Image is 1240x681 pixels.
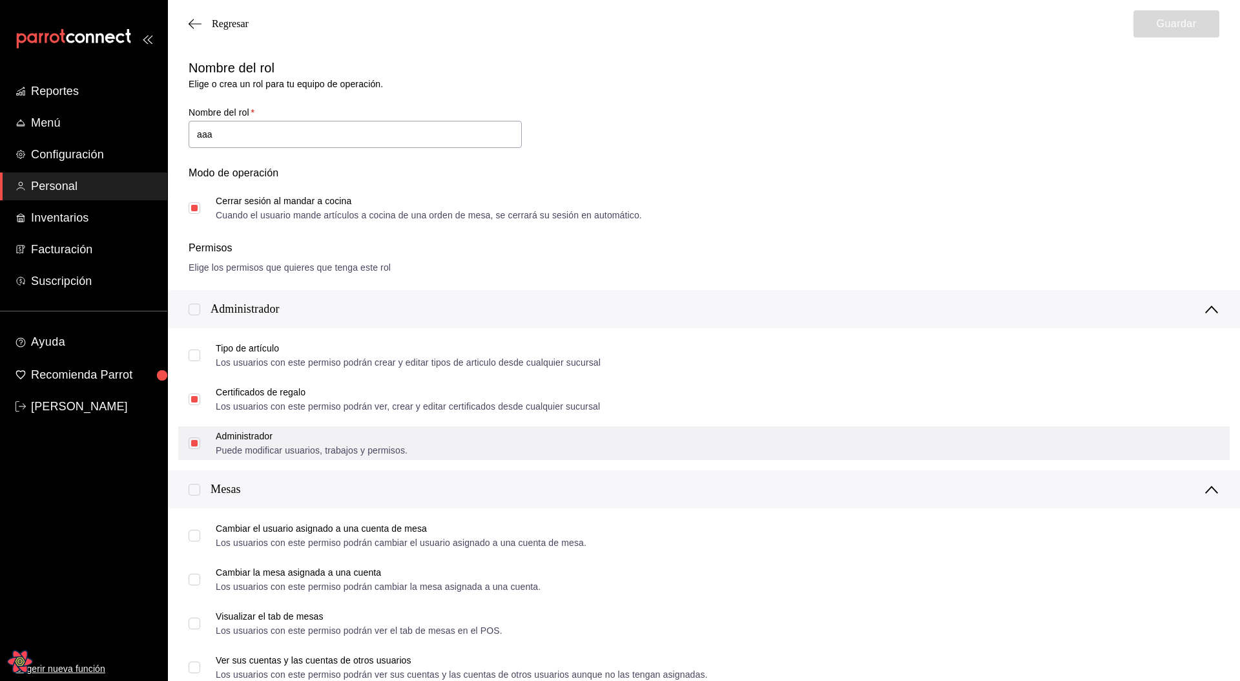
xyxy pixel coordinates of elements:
div: Ver sus cuentas y las cuentas de otros usuarios [216,656,708,665]
div: Elige los permisos que quieres que tenga este rol [189,261,1219,275]
span: [PERSON_NAME] [31,398,157,415]
div: Los usuarios con este permiso podrán crear y editar tipos de articulo desde cualquier sucursal [216,358,601,367]
div: Los usuarios con este permiso podrán ver el tab de mesas en el POS. [216,626,502,635]
div: Visualizar el tab de mesas [216,612,502,621]
div: Los usuarios con este permiso podrán ver sus cuentas y las cuentas de otros usuarios aunque no la... [216,670,708,679]
span: Personal [31,178,157,195]
span: Facturación [31,241,157,258]
div: Administrador [211,300,280,318]
div: Certificados de regalo [216,388,600,397]
div: Puede modificar usuarios, trabajos y permisos. [216,446,408,455]
span: Recomienda Parrot [31,366,157,384]
label: Nombre del rol [189,108,522,117]
div: Los usuarios con este permiso podrán cambiar el usuario asignado a una cuenta de mesa. [216,538,586,547]
span: Inventarios [31,209,157,227]
button: open_drawer_menu [142,34,152,44]
div: Cambiar la mesa asignada a una cuenta [216,568,541,577]
div: Permisos [189,240,1219,256]
button: Regresar [189,18,249,30]
span: Configuración [31,146,157,163]
button: Open React Query Devtools [7,649,33,675]
span: Menú [31,114,157,132]
div: Administrador [216,432,408,441]
span: Regresar [212,18,249,30]
div: Cuando el usuario mande artículos a cocina de una orden de mesa, se cerrará su sesión en automático. [216,211,642,220]
span: Reportes [31,83,157,100]
span: Ayuda [31,332,157,353]
div: Los usuarios con este permiso podrán cambiar la mesa asignada a una cuenta. [216,582,541,591]
div: Los usuarios con este permiso podrán ver, crear y editar certificados desde cualquier sucursal [216,402,600,411]
div: Mesas [211,481,241,498]
span: Suscripción [31,273,157,290]
div: Cerrar sesión al mandar a cocina [216,196,642,205]
span: Elige o crea un rol para tu equipo de operación. [189,79,383,89]
div: Cambiar el usuario asignado a una cuenta de mesa [216,524,586,533]
div: Modo de operación [189,165,1219,196]
span: Sugerir nueva función [15,662,157,676]
div: Tipo de artículo [216,344,601,353]
div: Nombre del rol [189,58,1219,78]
